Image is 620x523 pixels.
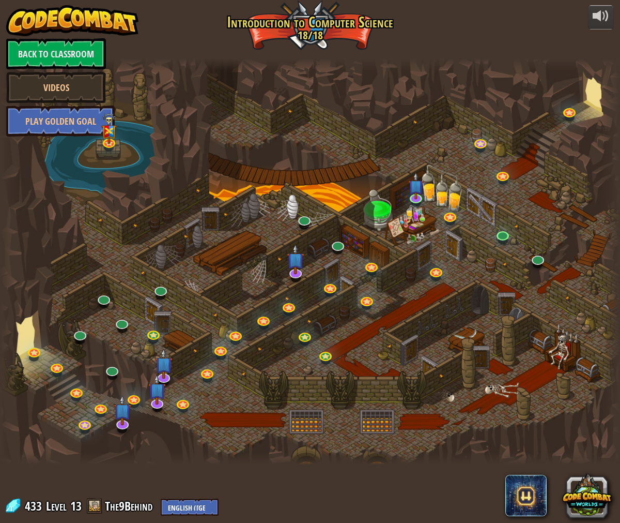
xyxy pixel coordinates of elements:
a: Back to Classroom [6,38,106,69]
span: 433 [25,498,45,514]
a: Videos [6,72,106,103]
img: level-banner-multiplayer.png [101,113,117,144]
span: Level [46,498,67,515]
img: level-banner-unstarted-subscriber.png [148,375,166,405]
img: level-banner-unstarted-subscriber.png [287,244,304,275]
img: level-banner-unstarted-subscriber.png [155,349,173,379]
a: Play Golden Goal [6,106,115,137]
img: level-banner-unstarted-subscriber.png [408,172,424,200]
button: Adjust volume [588,5,614,29]
span: 13 [70,498,82,514]
a: The9Behind [105,498,156,514]
img: level-banner-unstarted-subscriber.png [114,395,131,426]
img: CodeCombat - Learn how to code by playing a game [6,5,138,36]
